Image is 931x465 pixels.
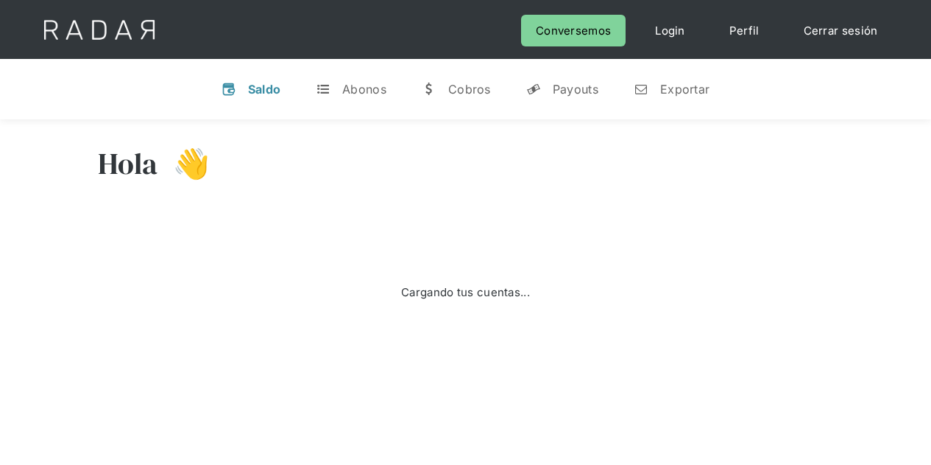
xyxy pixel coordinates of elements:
[158,145,210,182] h3: 👋
[98,145,158,182] h3: Hola
[715,15,774,46] a: Perfil
[401,282,530,302] div: Cargando tus cuentas...
[553,82,598,97] div: Payouts
[521,15,626,46] a: Conversemos
[422,82,436,97] div: w
[660,82,709,97] div: Exportar
[640,15,700,46] a: Login
[448,82,491,97] div: Cobros
[634,82,648,97] div: n
[526,82,541,97] div: y
[316,82,330,97] div: t
[248,82,281,97] div: Saldo
[222,82,236,97] div: v
[342,82,386,97] div: Abonos
[789,15,893,46] a: Cerrar sesión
